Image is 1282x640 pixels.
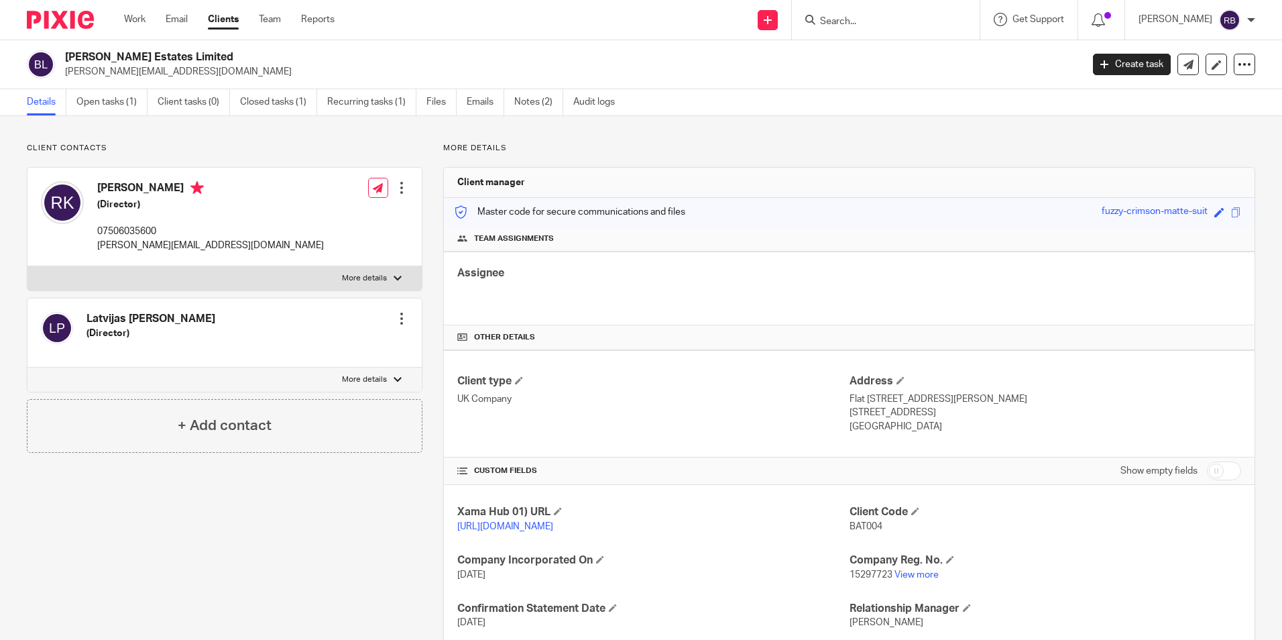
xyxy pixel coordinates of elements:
[554,507,562,515] span: Edit Xama Hub 01) URL
[946,555,954,564] span: Edit Company Reg. No.
[327,89,416,115] a: Recurring tasks (1)
[1120,464,1198,478] label: Show empty fields
[65,65,1073,78] p: [PERSON_NAME][EMAIL_ADDRESS][DOMAIN_NAME]
[1102,205,1208,220] div: fuzzy-crimson-matte-suit
[301,13,335,26] a: Reports
[963,604,971,612] span: Edit Relationship Manager
[850,570,892,580] span: 15297723
[457,602,849,616] h4: Confirmation Statement Date
[819,16,939,28] input: Search
[190,181,204,195] i: Primary
[1206,54,1227,75] a: Edit client
[1093,54,1171,75] a: Create task
[457,176,525,189] h3: Client manager
[474,233,554,244] span: Team assignments
[97,181,324,198] h4: [PERSON_NAME]
[97,198,324,211] h5: (Director)
[596,555,604,564] span: Edit Company Incorporated On
[850,553,1241,568] h4: Company Reg. No.
[850,420,1241,433] p: [GEOGRAPHIC_DATA]
[342,273,387,284] p: More details
[97,225,324,238] p: 07506035600
[27,143,422,154] p: Client contacts
[443,143,1255,154] p: More details
[1219,9,1240,31] img: svg%3E
[1231,207,1241,217] span: Copy to clipboard
[27,11,94,29] img: Pixie
[850,406,1241,419] p: [STREET_ADDRESS]
[457,268,504,278] span: Assignee
[474,332,535,343] span: Other details
[240,89,317,115] a: Closed tasks (1)
[166,13,188,26] a: Email
[457,466,849,476] h4: CUSTOM FIELDS
[457,570,485,580] span: [DATE]
[208,13,239,26] a: Clients
[86,312,215,326] h4: Latvijas [PERSON_NAME]
[850,374,1241,388] h4: Address
[457,618,485,627] span: [DATE]
[454,205,685,219] p: Master code for secure communications and files
[97,239,324,252] p: [PERSON_NAME][EMAIL_ADDRESS][DOMAIN_NAME]
[158,89,230,115] a: Client tasks (0)
[850,602,1241,616] h4: Relationship Manager
[1214,207,1224,217] span: Edit code
[457,505,849,519] h4: Xama Hub 01) URL
[426,89,457,115] a: Files
[1012,15,1064,24] span: Get Support
[86,327,215,340] h5: (Director)
[850,505,1241,519] h4: Client Code
[27,89,66,115] a: Details
[124,13,145,26] a: Work
[65,50,871,64] h2: [PERSON_NAME] Estates Limited
[178,415,272,436] h4: + Add contact
[457,374,849,388] h4: Client type
[76,89,148,115] a: Open tasks (1)
[457,553,849,568] h4: Company Incorporated On
[1139,13,1212,26] p: [PERSON_NAME]
[457,392,849,406] p: UK Company
[850,522,882,531] span: BAT004
[609,604,617,612] span: Edit Confirmation Statement Date
[27,50,55,78] img: svg%3E
[514,89,563,115] a: Notes (2)
[573,89,625,115] a: Audit logs
[896,376,905,384] span: Edit Address
[911,507,919,515] span: Edit Client Code
[342,374,387,385] p: More details
[850,392,1241,406] p: Flat [STREET_ADDRESS][PERSON_NAME]
[467,89,504,115] a: Emails
[850,618,923,627] span: [PERSON_NAME]
[1177,54,1199,75] a: Send new email
[457,522,553,531] a: [URL][DOMAIN_NAME]
[41,312,73,344] img: svg%3E
[515,376,523,384] span: Change Client type
[894,570,939,580] a: View more
[41,181,84,224] img: svg%3E
[259,13,281,26] a: Team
